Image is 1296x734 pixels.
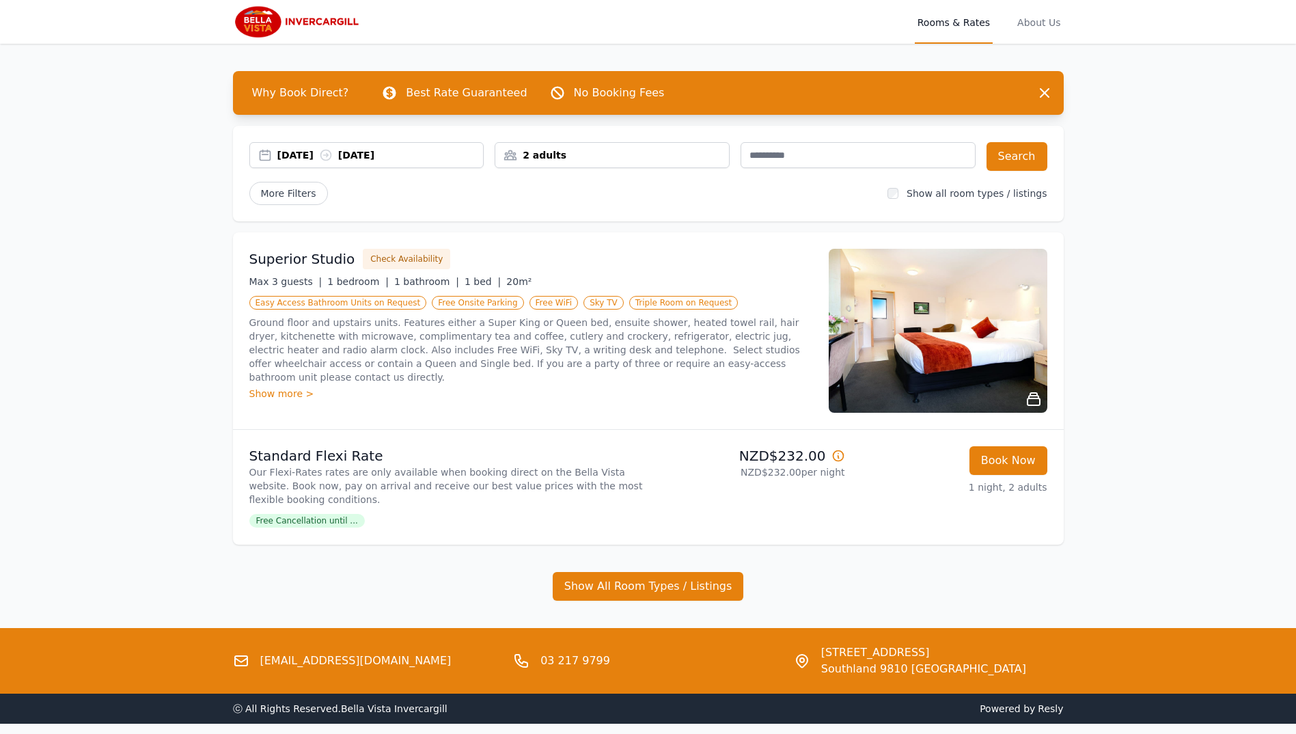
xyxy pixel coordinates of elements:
[233,703,447,714] span: ⓒ All Rights Reserved. Bella Vista Invercargill
[277,148,484,162] div: [DATE] [DATE]
[574,85,665,101] p: No Booking Fees
[249,182,328,205] span: More Filters
[249,276,322,287] span: Max 3 guests |
[249,465,643,506] p: Our Flexi-Rates rates are only available when booking direct on the Bella Vista website. Book now...
[654,465,845,479] p: NZD$232.00 per night
[249,514,365,528] span: Free Cancellation until ...
[406,85,527,101] p: Best Rate Guaranteed
[654,702,1064,716] span: Powered by
[529,296,579,310] span: Free WiFi
[540,653,610,669] a: 03 217 9799
[583,296,624,310] span: Sky TV
[432,296,523,310] span: Free Onsite Parking
[629,296,738,310] span: Triple Room on Request
[249,446,643,465] p: Standard Flexi Rate
[249,316,812,384] p: Ground floor and upstairs units. Features either a Super King or Queen bed, ensuite shower, heate...
[249,387,812,400] div: Show more >
[495,148,729,162] div: 2 adults
[249,296,427,310] span: Easy Access Bathroom Units on Request
[969,446,1047,475] button: Book Now
[233,5,364,38] img: Bella Vista Invercargill
[907,188,1047,199] label: Show all room types / listings
[821,661,1026,677] span: Southland 9810 [GEOGRAPHIC_DATA]
[821,644,1026,661] span: [STREET_ADDRESS]
[506,276,532,287] span: 20m²
[363,249,450,269] button: Check Availability
[327,276,389,287] span: 1 bedroom |
[249,249,355,269] h3: Superior Studio
[260,653,452,669] a: [EMAIL_ADDRESS][DOMAIN_NAME]
[1038,703,1063,714] a: Resly
[465,276,501,287] span: 1 bed |
[394,276,459,287] span: 1 bathroom |
[987,142,1047,171] button: Search
[553,572,744,601] button: Show All Room Types / Listings
[241,79,360,107] span: Why Book Direct?
[856,480,1047,494] p: 1 night, 2 adults
[654,446,845,465] p: NZD$232.00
